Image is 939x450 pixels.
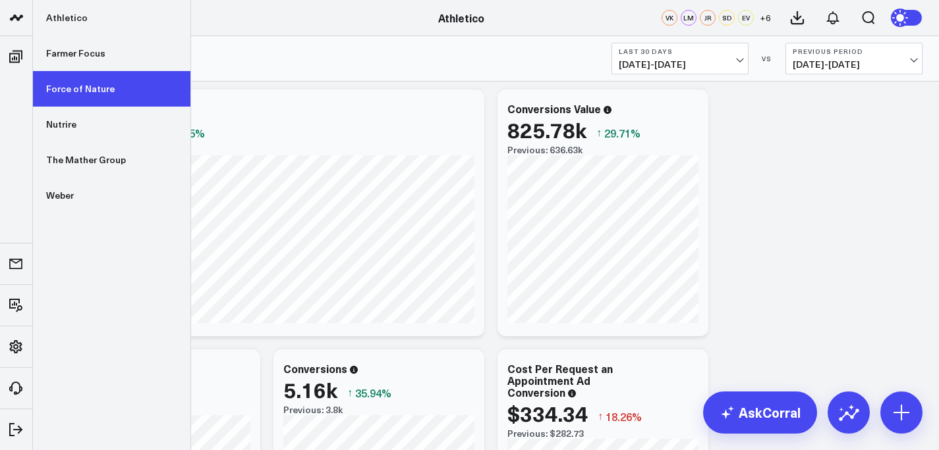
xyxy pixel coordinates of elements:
[793,47,915,55] b: Previous Period
[719,10,735,26] div: SD
[703,391,817,434] a: AskCorral
[507,428,698,439] div: Previous: $282.73
[760,13,771,22] span: + 6
[700,10,716,26] div: JR
[662,10,677,26] div: VK
[606,409,642,424] span: 18.26%
[507,361,613,399] div: Cost Per Request an Appointment Ad Conversion
[598,408,603,425] span: ↑
[283,405,474,415] div: Previous: 3.8k
[507,145,698,155] div: Previous: 636.63k
[619,47,741,55] b: Last 30 Days
[283,378,337,401] div: 5.16k
[757,10,773,26] button: +6
[33,36,190,71] a: Farmer Focus
[738,10,754,26] div: EV
[785,43,923,74] button: Previous Period[DATE]-[DATE]
[619,59,741,70] span: [DATE] - [DATE]
[438,11,484,25] a: Athletico
[507,118,586,141] div: 825.78k
[596,124,602,141] span: ↑
[33,142,190,178] a: The Mather Group
[755,55,779,63] div: VS
[612,43,749,74] button: Last 30 Days[DATE]-[DATE]
[33,107,190,142] a: Nutrire
[507,101,601,116] div: Conversions Value
[59,145,474,155] div: Previous: $165.53k
[507,401,588,425] div: $334.34
[681,10,697,26] div: LM
[355,386,391,400] span: 35.94%
[283,361,347,376] div: Conversions
[33,71,190,107] a: Force of Nature
[604,126,640,140] span: 29.71%
[793,59,915,70] span: [DATE] - [DATE]
[33,178,190,213] a: Weber
[347,384,353,401] span: ↑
